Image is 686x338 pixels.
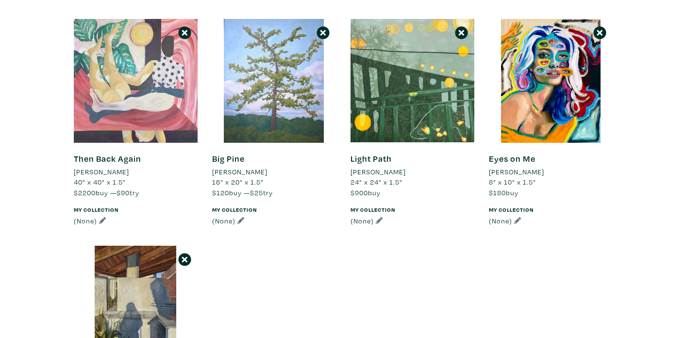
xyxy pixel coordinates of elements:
[74,188,96,197] span: $2200
[250,188,263,197] span: $25
[489,177,536,186] span: 8" x 10" x 1.5"
[351,216,374,225] span: (None)
[74,188,139,197] span: buy — try
[489,167,613,177] a: [PERSON_NAME]
[212,167,268,177] li: [PERSON_NAME]
[74,167,198,177] a: [PERSON_NAME]
[489,216,512,225] span: (None)
[489,153,535,164] a: Eyes on Me
[117,188,130,197] span: $90
[351,188,381,197] span: buy
[212,216,235,225] span: (None)
[351,167,406,177] li: [PERSON_NAME]
[74,206,198,213] h6: My Collection
[74,177,126,186] span: 40" x 40" x 1.5"
[351,167,474,177] a: [PERSON_NAME]
[489,188,519,197] span: buy
[212,188,229,197] span: $120
[74,153,141,164] a: Then Back Again
[74,216,97,225] span: (None)
[351,177,402,186] span: 24" x 24" x 1.5"
[351,206,474,213] h6: My Collection
[212,188,273,197] span: buy — try
[351,188,368,197] span: $900
[489,188,506,197] span: $180
[212,206,336,213] h6: My Collection
[74,167,129,177] li: [PERSON_NAME]
[212,167,336,177] a: [PERSON_NAME]
[489,206,613,213] h6: My Collection
[489,167,544,177] li: [PERSON_NAME]
[351,153,392,164] a: Light Path
[212,153,245,164] a: Big Pine
[212,177,264,186] span: 16" x 20" x 1.5"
